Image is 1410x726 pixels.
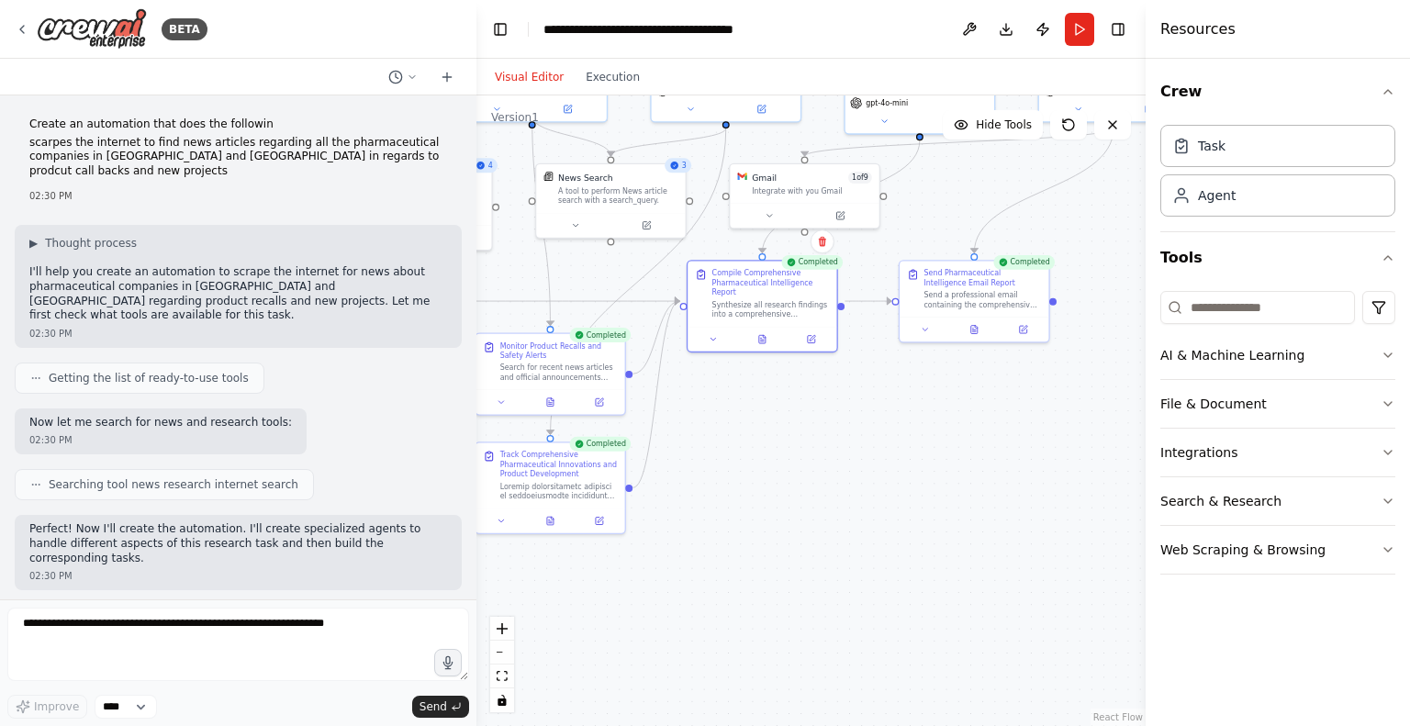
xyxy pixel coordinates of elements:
button: Switch to previous chat [381,66,425,88]
span: 3 [682,161,687,171]
button: Open in side panel [806,208,875,223]
img: SerplyNewsSearchTool [543,172,554,182]
div: Completed [781,255,843,270]
div: 02:30 PM [29,327,447,341]
p: I'll help you create an automation to scrape the internet for news about pharmaceutical companies... [29,265,447,322]
p: Create an automation that does the followin [29,117,447,132]
button: Execution [575,66,651,88]
div: Crew [1160,117,1395,231]
div: Agent [1198,186,1236,205]
nav: breadcrumb [543,20,733,39]
span: Getting the list of ready-to-use tools [49,371,249,385]
div: Track Comprehensive Pharmaceutical Innovations and Product Development [500,450,618,479]
div: Synthesize all research findings into a comprehensive pharmaceutical industry intelligence report... [712,300,830,319]
button: Open in side panel [1114,102,1183,117]
span: gpt-4o-mini [1059,86,1102,96]
button: Start a new chat [432,66,462,88]
button: Improve [7,695,87,719]
div: gpt-4o-mini [650,17,801,122]
button: File & Document [1160,380,1395,428]
button: Open in side panel [533,102,602,117]
button: View output [948,322,1000,337]
div: Search the internet with Serper [364,172,485,195]
button: Tools [1160,232,1395,284]
button: View output [525,395,576,409]
button: Integrations [1160,429,1395,476]
button: Open in side panel [612,218,681,233]
div: BETA [162,18,207,40]
div: Search for recent news articles and official announcements regarding pharmaceutical product recal... [500,363,618,382]
button: Web Scraping & Browsing [1160,526,1395,574]
div: A tool that can be used to search the internet with a search_query. Supports different search typ... [364,198,485,218]
button: Search & Research [1160,477,1395,525]
g: Edge from 5195e6bd-f95a-4996-93c1-f9ec04a12d29 to ddcaa953-ccf0-43fa-98a7-081b4867b0d8 [632,295,679,379]
div: News Search [558,172,613,184]
p: Now let me search for news and research tools: [29,416,292,430]
button: Open in side panel [1002,322,1044,337]
button: View output [525,514,576,529]
button: Open in side panel [578,395,620,409]
h4: Resources [1160,18,1236,40]
button: Crew [1160,66,1395,117]
button: Open in side panel [790,332,832,347]
div: CompletedSend Pharmaceutical Intelligence Email ReportSend a professional email containing the co... [899,260,1050,342]
g: Edge from 8cc9f46c-b31a-4795-b973-a24d8bde6b63 to 1e0f824a-0679-4912-a28f-d78f534326b4 [526,116,617,156]
span: Number of enabled actions [848,172,872,184]
button: fit view [490,665,514,688]
button: toggle interactivity [490,688,514,712]
g: Edge from ddcaa953-ccf0-43fa-98a7-081b4867b0d8 to 4415bf18-ea60-4578-8135-14a8190bcb27 [845,295,891,307]
g: Edge from 2db27b1e-4f90-4066-a590-93e572684005 to f0fc43f1-91ae-4c45-999b-03b56fb01c41 [544,128,733,435]
div: A tool to perform News article search with a search_query. [558,186,678,206]
button: Hide right sidebar [1105,17,1131,42]
a: React Flow attribution [1093,712,1143,722]
span: gpt-4o-mini [672,86,714,96]
span: gpt-4o-mini [478,86,520,96]
div: CompletedMonitor Product Recalls and Safety AlertsSearch for recent news articles and official an... [475,332,626,415]
g: Edge from 3d4cfea5-f236-4ad8-8be7-ca8bd3e6384f to 045c694e-d3f7-40dc-877b-f7c0ac3262f5 [799,128,1120,156]
span: Hide Tools [976,117,1032,132]
span: ▶ [29,236,38,251]
g: Edge from 3d4cfea5-f236-4ad8-8be7-ca8bd3e6384f to 4415bf18-ea60-4578-8135-14a8190bcb27 [968,128,1120,253]
div: CompletedCompile Comprehensive Pharmaceutical Intelligence ReportSynthesize all research findings... [687,260,838,352]
button: View output [736,332,788,347]
button: ▶Thought process [29,236,137,251]
div: Integrate with you Gmail [752,186,872,196]
span: Send [420,699,447,714]
img: Logo [37,8,147,50]
span: Improve [34,699,79,714]
div: 3SerplyNewsSearchToolNews SearchA tool to perform News article search with a search_query. [535,163,687,239]
g: Edge from 2db27b1e-4f90-4066-a590-93e572684005 to 1e0f824a-0679-4912-a28f-d78f534326b4 [605,128,733,156]
button: zoom out [490,641,514,665]
g: Edge from a324845b-8053-435f-8356-1e6a5bff1c3f to ddcaa953-ccf0-43fa-98a7-081b4867b0d8 [421,295,680,307]
div: Completed [569,437,631,452]
button: Visual Editor [484,66,575,88]
img: Gmail [737,172,747,182]
div: Tools [1160,284,1395,589]
div: Completed [569,328,631,342]
button: Delete node [811,229,834,253]
button: Open in side panel [419,230,487,245]
div: GmailGmail1of9Integrate with you Gmail [729,163,880,229]
button: Hide Tools [943,110,1043,140]
button: AI & Machine Learning [1160,331,1395,379]
div: Gmail [752,172,777,184]
div: Task [1198,137,1225,155]
button: zoom in [490,617,514,641]
div: Loremip dolorsitametc adipisci el seddoeiusmodte incididuntu, lab etdolor magnaaliqua, eni admini... [500,482,618,501]
div: 02:30 PM [29,569,447,583]
div: React Flow controls [490,617,514,712]
p: Perfect! Now I'll create the automation. I'll create specialized agents to handle different aspec... [29,522,447,565]
button: Open in side panel [921,114,990,128]
span: 4 [488,161,493,171]
div: Send Pharmaceutical Intelligence Email Report [924,268,1042,287]
span: Thought process [45,236,137,251]
g: Edge from 3793e544-8dfd-452c-825e-83dd3f4fdd8f to ddcaa953-ccf0-43fa-98a7-081b4867b0d8 [756,140,926,253]
div: Send a professional email containing the comprehensive pharmaceutical intelligence report about A... [924,290,1042,309]
li: scarpes the internet to find news articles regarding all the pharmaceutical companies in [GEOGRAP... [29,136,447,179]
div: Compile Comprehensive Pharmaceutical Intelligence Report [712,268,830,297]
div: 02:30 PM [29,189,447,203]
div: Monitor Product Recalls and Safety Alerts [500,341,618,361]
button: Open in side panel [578,514,620,529]
div: 02:30 PM [29,433,292,447]
div: Completed [993,255,1055,270]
